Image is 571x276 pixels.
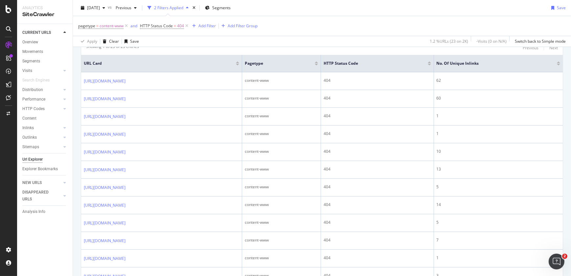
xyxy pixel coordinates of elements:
[245,149,318,154] div: content-www
[476,38,507,44] div: - Visits ( 0 on N/A )
[22,125,34,131] div: Inlinks
[245,60,305,66] span: pagetype
[100,36,119,47] button: Clear
[324,95,431,101] div: 404
[130,23,137,29] button: and
[22,105,45,112] div: HTTP Codes
[22,48,43,55] div: Movements
[84,184,126,191] a: [URL][DOMAIN_NAME]
[84,60,234,66] span: URL Card
[113,3,139,13] button: Previous
[437,131,560,137] div: 1
[437,255,560,261] div: 1
[437,166,560,172] div: 13
[228,23,258,29] div: Add Filter Group
[245,219,318,225] div: content-www
[86,44,139,52] div: Showing 1 to 23 of 23 entries
[437,95,560,101] div: 60
[140,23,173,29] span: HTTP Status Code
[437,60,547,66] span: No. of Unique Inlinks
[84,167,126,173] a: [URL][DOMAIN_NAME]
[324,60,418,66] span: HTTP Status Code
[84,238,126,244] a: [URL][DOMAIN_NAME]
[324,184,431,190] div: 404
[78,3,108,13] button: [DATE]
[437,184,560,190] div: 5
[549,3,566,13] button: Save
[324,113,431,119] div: 404
[324,78,431,83] div: 404
[202,3,233,13] button: Segments
[22,86,43,93] div: Distribution
[324,131,431,137] div: 404
[22,39,68,46] a: Overview
[437,202,560,208] div: 14
[245,78,318,83] div: content-www
[84,131,126,138] a: [URL][DOMAIN_NAME]
[22,166,68,172] a: Explorer Bookmarks
[523,45,538,51] div: Previous
[212,5,231,11] span: Segments
[22,5,67,11] div: Analytics
[154,5,183,11] div: 2 Filters Applied
[100,21,124,31] span: content-www
[84,255,126,262] a: [URL][DOMAIN_NAME]
[190,22,216,30] button: Add Filter
[437,219,560,225] div: 5
[22,58,68,65] a: Segments
[22,156,68,163] a: Url Explorer
[245,166,318,172] div: content-www
[22,166,58,172] div: Explorer Bookmarks
[145,3,191,13] button: 2 Filters Applied
[84,220,126,226] a: [URL][DOMAIN_NAME]
[113,5,131,11] span: Previous
[22,48,68,55] a: Movements
[437,149,560,154] div: 10
[108,4,113,10] span: vs
[549,254,564,269] iframe: Intercom live chat
[245,95,318,101] div: content-www
[245,237,318,243] div: content-www
[245,113,318,119] div: content-www
[22,134,37,141] div: Outlinks
[22,77,50,84] div: Search Engines
[78,36,97,47] button: Apply
[22,156,43,163] div: Url Explorer
[324,237,431,243] div: 404
[109,38,119,44] div: Clear
[191,5,197,11] div: times
[515,38,566,44] div: Switch back to Simple mode
[22,115,36,122] div: Content
[324,255,431,261] div: 404
[22,67,61,74] a: Visits
[22,77,56,84] a: Search Engines
[22,208,68,215] a: Analysis Info
[437,237,560,243] div: 7
[198,23,216,29] div: Add Filter
[87,38,97,44] div: Apply
[22,179,42,186] div: NEW URLS
[557,5,566,11] div: Save
[22,208,45,215] div: Analysis Info
[122,36,139,47] button: Save
[523,44,538,52] button: Previous
[22,189,56,203] div: DISAPPEARED URLS
[22,39,38,46] div: Overview
[84,149,126,155] a: [URL][DOMAIN_NAME]
[130,38,139,44] div: Save
[84,78,126,84] a: [URL][DOMAIN_NAME]
[245,255,318,261] div: content-www
[22,144,39,150] div: Sitemaps
[87,5,100,11] span: 2025 Sep. 14th
[84,202,126,209] a: [URL][DOMAIN_NAME]
[22,11,67,18] div: SiteCrawler
[22,105,61,112] a: HTTP Codes
[22,179,61,186] a: NEW URLS
[22,67,32,74] div: Visits
[324,219,431,225] div: 404
[22,144,61,150] a: Sitemaps
[437,113,560,119] div: 1
[437,78,560,83] div: 62
[174,23,176,29] span: =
